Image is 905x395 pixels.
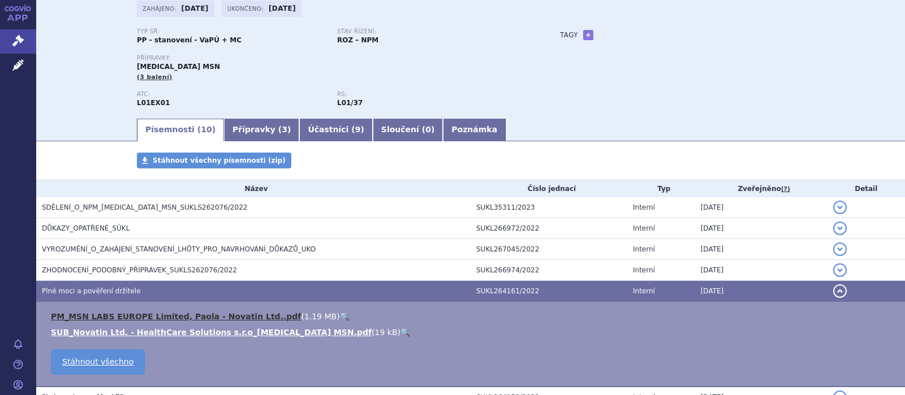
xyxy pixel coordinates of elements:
[337,36,378,44] strong: ROZ – NPM
[51,328,372,337] a: SUB_Novatin Ltd. - HealthCare Solutions s.r.o_[MEDICAL_DATA] MSN.pdf
[443,119,506,141] a: Poznámka
[340,312,350,321] a: 🔍
[695,180,828,197] th: Zveřejněno
[137,73,173,81] span: (3 balení)
[833,263,847,277] button: detail
[833,222,847,235] button: detail
[337,91,526,98] p: RS:
[695,197,828,218] td: [DATE]
[375,328,398,337] span: 19 kB
[304,312,337,321] span: 1.19 MB
[36,180,471,197] th: Název
[373,119,443,141] a: Sloučení (0)
[337,99,363,107] strong: sunitinib
[833,242,847,256] button: detail
[471,239,627,260] td: SUKL267045/2022
[560,28,578,42] h3: Tagy
[471,260,627,281] td: SUKL266974/2022
[51,311,894,322] li: ( )
[627,180,695,197] th: Typ
[269,5,296,12] strong: [DATE]
[633,266,655,274] span: Interní
[182,5,209,12] strong: [DATE]
[633,224,655,232] span: Interní
[833,201,847,214] button: detail
[633,287,655,295] span: Interní
[137,28,326,35] p: Typ SŘ:
[833,284,847,298] button: detail
[51,327,894,338] li: ( )
[42,245,316,253] span: VYROZUMĚNÍ_O_ZAHÁJENÍ_STANOVENÍ_LHŮTY_PRO_NAVRHOVÁNÍ_DŮKAZŮ_UKO
[137,99,170,107] strong: SUNITINIB
[695,260,828,281] td: [DATE]
[633,203,655,211] span: Interní
[137,153,291,168] a: Stáhnout všechny písemnosti (zip)
[583,30,593,40] a: +
[51,312,301,321] a: PM_MSN LABS EUROPE Limited, Paola - Novatin Ltd..pdf
[355,125,361,134] span: 9
[227,4,266,13] span: Ukončeno:
[828,180,905,197] th: Detail
[42,203,247,211] span: SDĚLENÍ_O_NPM_SUNITINIB_MSN_SUKLS262076/2022
[137,36,242,44] strong: PP - stanovení - VaPÚ + MC
[633,245,655,253] span: Interní
[42,287,141,295] span: Plné moci a pověření držitele
[224,119,299,141] a: Přípravky (3)
[299,119,372,141] a: Účastníci (9)
[781,185,790,193] abbr: (?)
[337,28,526,35] p: Stav řízení:
[153,157,286,164] span: Stáhnout všechny písemnosti (zip)
[42,266,237,274] span: ZHODNOCENÍ_PODOBNÝ_PŘÍPRAVEK_SUKLS262076/2022
[695,218,828,239] td: [DATE]
[471,180,627,197] th: Číslo jednací
[201,125,212,134] span: 10
[137,119,224,141] a: Písemnosti (10)
[137,63,220,71] span: [MEDICAL_DATA] MSN
[695,281,828,302] td: [DATE]
[471,197,627,218] td: SUKL35311/2023
[471,218,627,239] td: SUKL266972/2022
[471,281,627,302] td: SUKL264161/2022
[400,328,410,337] a: 🔍
[137,91,326,98] p: ATC:
[137,55,537,62] p: Přípravky:
[695,239,828,260] td: [DATE]
[143,4,178,13] span: Zahájeno:
[425,125,431,134] span: 0
[282,125,287,134] span: 3
[51,349,145,375] a: Stáhnout všechno
[42,224,130,232] span: DŮKAZY_OPATŘENÉ_SÚKL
